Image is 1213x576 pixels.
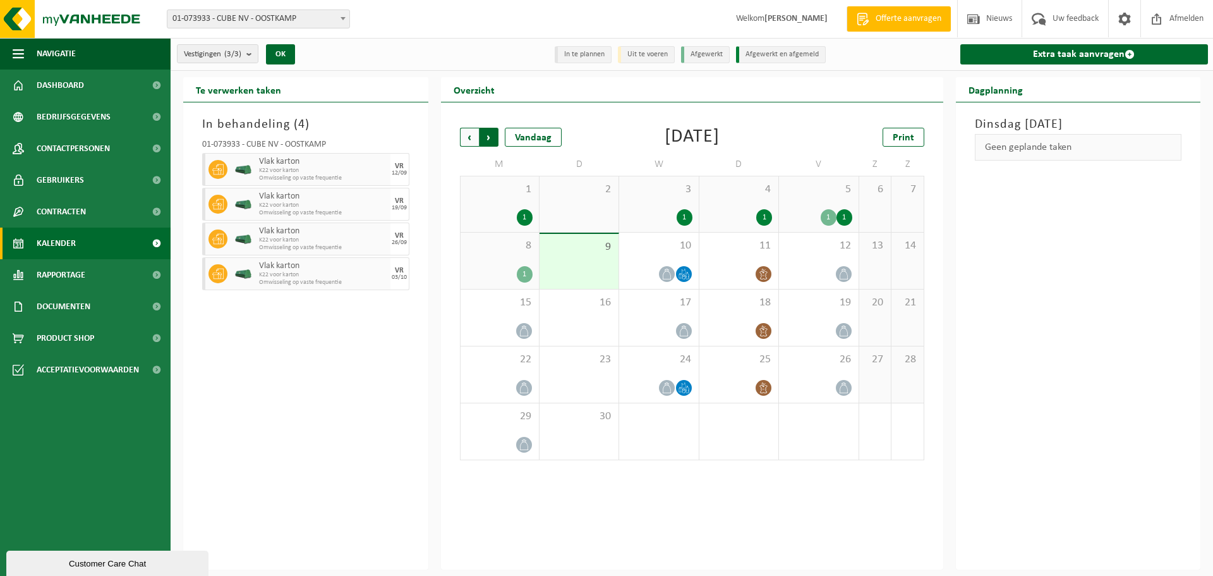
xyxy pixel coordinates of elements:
[960,44,1209,64] a: Extra taak aanvragen
[392,170,407,176] div: 12/09
[441,77,507,102] h2: Overzicht
[259,175,387,182] span: Omwisseling op vaste frequentie
[37,38,76,70] span: Navigatie
[37,196,86,228] span: Contracten
[891,153,924,176] td: Z
[847,6,951,32] a: Offerte aanvragen
[177,44,258,63] button: Vestigingen(3/3)
[898,353,917,367] span: 28
[872,13,944,25] span: Offerte aanvragen
[298,118,305,131] span: 4
[546,183,612,197] span: 2
[224,50,241,58] count: (3/3)
[706,296,772,310] span: 18
[677,209,692,226] div: 1
[681,46,730,63] li: Afgewerkt
[234,235,253,244] img: HK-XK-22-GN-00
[625,239,692,253] span: 10
[392,205,407,211] div: 19/09
[37,354,139,386] span: Acceptatievoorwaarden
[392,240,407,246] div: 26/09
[395,232,404,240] div: VR
[883,128,924,147] a: Print
[395,197,404,205] div: VR
[266,44,295,64] button: OK
[785,353,852,367] span: 26
[234,165,253,175] img: HK-XK-22-GN-00
[866,239,884,253] span: 13
[6,548,211,576] iframe: chat widget
[898,239,917,253] span: 14
[259,279,387,286] span: Omwisseling op vaste frequentie
[37,291,90,322] span: Documenten
[546,240,612,254] span: 9
[706,239,772,253] span: 11
[259,157,387,167] span: Vlak karton
[517,209,533,226] div: 1
[975,115,1182,134] h3: Dinsdag [DATE]
[956,77,1035,102] h2: Dagplanning
[836,209,852,226] div: 1
[625,296,692,310] span: 17
[764,14,828,23] strong: [PERSON_NAME]
[259,261,387,271] span: Vlak karton
[859,153,891,176] td: Z
[898,296,917,310] span: 21
[460,153,540,176] td: M
[37,133,110,164] span: Contactpersonen
[866,296,884,310] span: 20
[736,46,826,63] li: Afgewerkt en afgemeld
[167,10,349,28] span: 01-073933 - CUBE NV - OOSTKAMP
[546,353,612,367] span: 23
[893,133,914,143] span: Print
[540,153,619,176] td: D
[460,128,479,147] span: Vorige
[37,259,85,291] span: Rapportage
[467,183,533,197] span: 1
[202,140,409,153] div: 01-073933 - CUBE NV - OOSTKAMP
[259,271,387,279] span: K22 voor karton
[866,353,884,367] span: 27
[234,200,253,209] img: HK-XK-22-GN-00
[706,183,772,197] span: 4
[785,239,852,253] span: 12
[546,410,612,424] span: 30
[202,115,409,134] h3: In behandeling ( )
[546,296,612,310] span: 16
[756,209,772,226] div: 1
[975,134,1182,161] div: Geen geplande taken
[184,45,241,64] span: Vestigingen
[37,322,94,354] span: Product Shop
[706,353,772,367] span: 25
[234,269,253,279] img: HK-XK-22-GN-00
[395,267,404,274] div: VR
[480,128,498,147] span: Volgende
[37,101,111,133] span: Bedrijfsgegevens
[555,46,612,63] li: In te plannen
[779,153,859,176] td: V
[395,162,404,170] div: VR
[183,77,294,102] h2: Te verwerken taken
[866,183,884,197] span: 6
[259,192,387,202] span: Vlak karton
[625,183,692,197] span: 3
[392,274,407,281] div: 03/10
[467,410,533,424] span: 29
[785,296,852,310] span: 19
[259,244,387,252] span: Omwisseling op vaste frequentie
[785,183,852,197] span: 5
[259,209,387,217] span: Omwisseling op vaste frequentie
[37,70,84,101] span: Dashboard
[625,353,692,367] span: 24
[259,167,387,175] span: K22 voor karton
[699,153,779,176] td: D
[259,226,387,236] span: Vlak karton
[467,353,533,367] span: 22
[467,239,533,253] span: 8
[665,128,720,147] div: [DATE]
[167,9,350,28] span: 01-073933 - CUBE NV - OOSTKAMP
[898,183,917,197] span: 7
[37,164,84,196] span: Gebruikers
[505,128,562,147] div: Vandaag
